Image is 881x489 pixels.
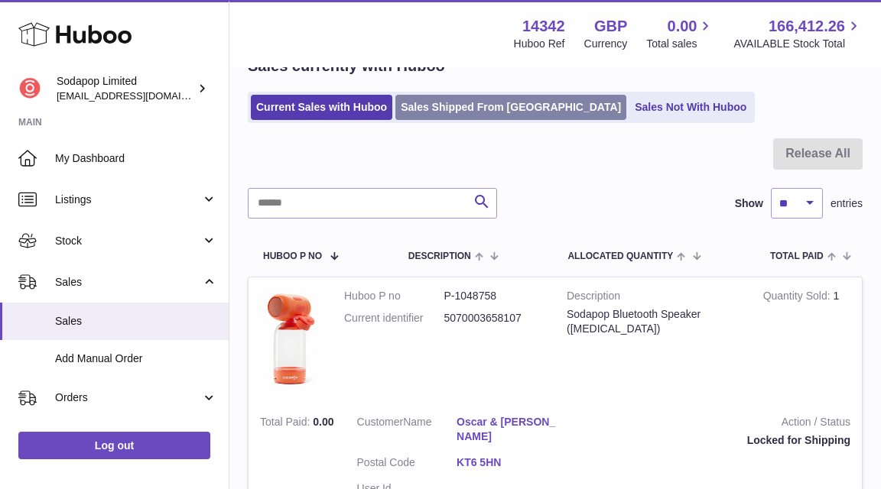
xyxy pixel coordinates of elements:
span: 0.00 [668,16,697,37]
a: Sales Not With Huboo [629,95,752,120]
strong: 14342 [522,16,565,37]
div: Sodapop Bluetooth Speaker ([MEDICAL_DATA]) [567,307,740,336]
strong: Description [567,289,740,307]
span: My Dashboard [55,151,217,166]
a: Sales Shipped From [GEOGRAPHIC_DATA] [395,95,626,120]
span: entries [831,196,863,211]
a: 0.00 Total sales [646,16,714,51]
span: Orders [55,390,201,405]
a: KT6 5HN [457,455,557,470]
span: Sales [55,275,201,290]
span: Listings [55,193,201,207]
dd: 5070003658107 [444,311,545,325]
span: Add Manual Order [55,351,217,366]
strong: Quantity Sold [763,290,834,306]
span: Total paid [770,251,824,261]
label: Show [735,196,763,211]
img: 143421756564937.jpg [260,289,321,388]
strong: GBP [594,16,627,37]
a: Current Sales with Huboo [251,95,392,120]
span: 0.00 [313,416,333,428]
a: 166,412.26 AVAILABLE Stock Total [733,16,863,51]
span: 166,412.26 [769,16,845,37]
dt: Postal Code [357,455,457,474]
a: Log out [18,432,210,459]
span: Customer [357,416,404,428]
strong: Action / Status [580,415,850,433]
div: Huboo Ref [514,37,565,51]
span: Description [408,251,471,261]
img: cheese@online.no [18,77,41,100]
dd: P-1048758 [444,289,545,303]
div: Locked for Shipping [580,433,850,448]
dt: Name [357,415,457,448]
div: Currency [584,37,628,51]
span: AVAILABLE Stock Total [733,37,863,51]
a: Oscar & [PERSON_NAME] [457,415,557,444]
span: Huboo P no [263,251,322,261]
span: Sales [55,314,217,329]
div: Sodapop Limited [57,74,194,103]
strong: Total Paid [260,416,313,432]
span: Stock [55,234,201,248]
td: 1 [752,277,862,403]
span: [EMAIL_ADDRESS][DOMAIN_NAME] [57,89,225,102]
span: Total sales [646,37,714,51]
dt: Huboo P no [344,289,444,303]
span: ALLOCATED Quantity [567,251,673,261]
dt: Current identifier [344,311,444,325]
